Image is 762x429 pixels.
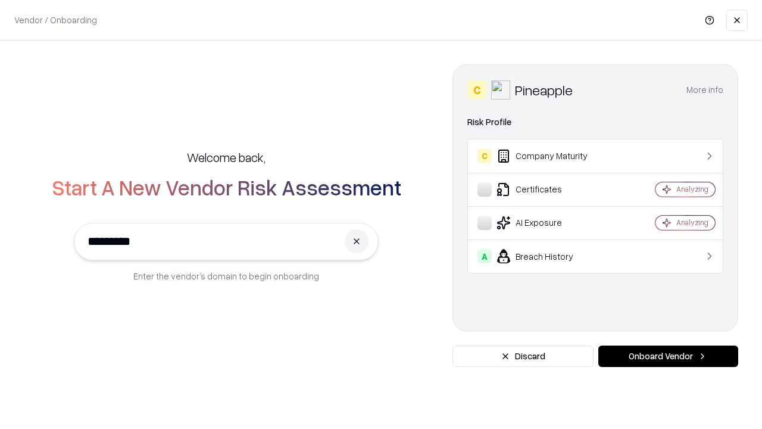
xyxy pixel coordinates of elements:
div: AI Exposure [477,216,620,230]
div: C [477,149,492,163]
img: Pineapple [491,80,510,100]
div: Risk Profile [467,115,723,129]
p: Enter the vendor’s domain to begin onboarding [133,270,319,282]
button: More info [686,79,723,101]
div: C [467,80,486,100]
div: Certificates [477,182,620,197]
div: Analyzing [676,184,708,194]
p: Vendor / Onboarding [14,14,97,26]
div: Analyzing [676,217,708,228]
div: Breach History [477,249,620,263]
button: Onboard Vendor [598,346,738,367]
div: A [477,249,492,263]
button: Discard [452,346,594,367]
div: Company Maturity [477,149,620,163]
div: Pineapple [515,80,573,100]
h5: Welcome back, [187,149,266,166]
h2: Start A New Vendor Risk Assessment [52,175,401,199]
